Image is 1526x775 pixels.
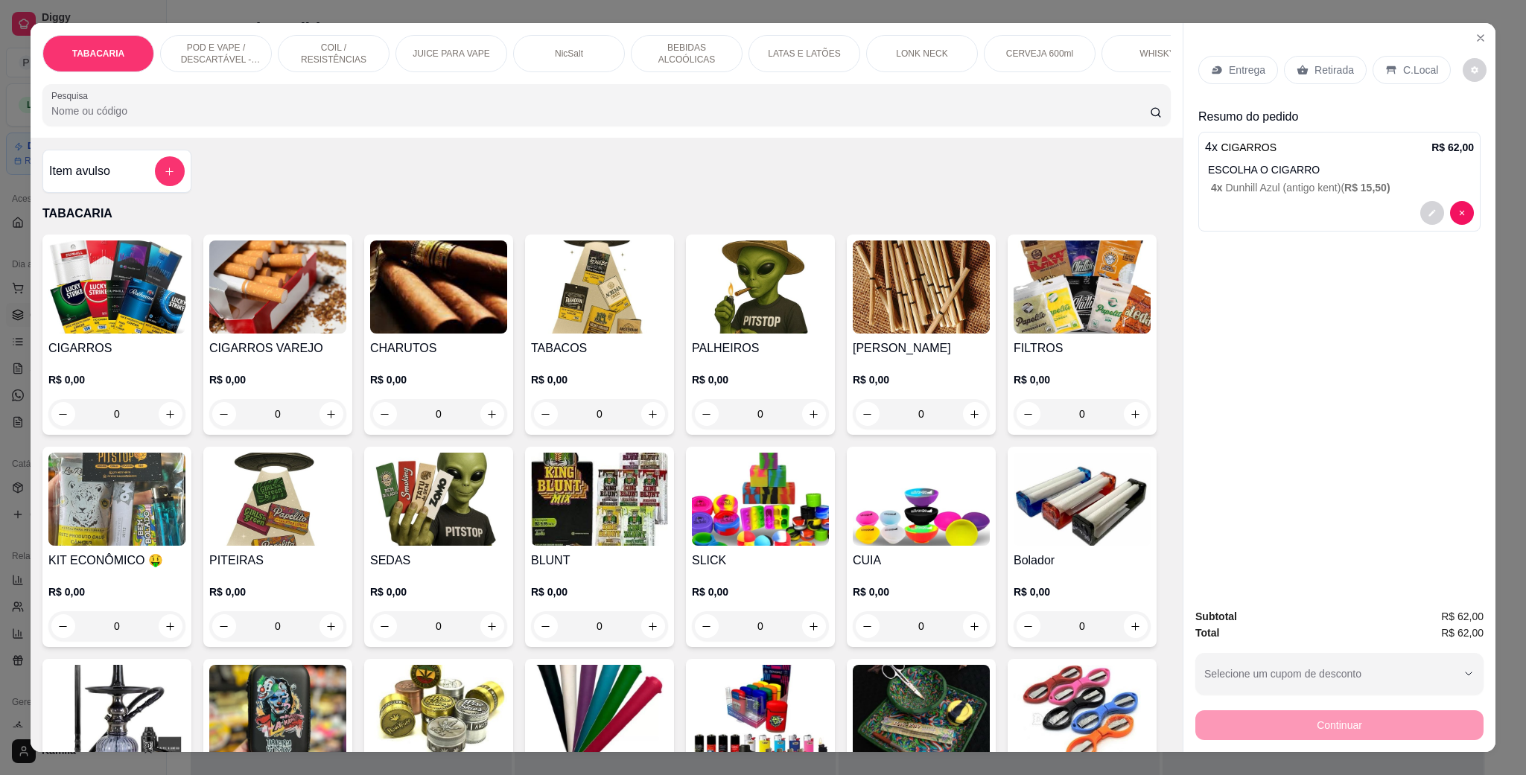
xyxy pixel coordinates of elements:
h4: SLICK [692,552,829,570]
h4: CHARUTOS [370,339,507,357]
span: R$ 62,00 [1441,625,1484,641]
span: R$ 15,50 ) [1344,182,1390,194]
button: decrease-product-quantity [1450,201,1474,225]
img: product-image [48,240,185,334]
button: Close [1469,26,1492,50]
h4: BLUNT [531,552,668,570]
input: Pesquisa [51,103,1150,118]
span: R$ 62,00 [1441,608,1484,625]
p: R$ 0,00 [692,584,829,599]
p: TABACARIA [42,205,1171,223]
p: Entrega [1229,63,1265,77]
p: WHISKY [1139,48,1174,60]
h4: SEDAS [370,552,507,570]
img: product-image [48,665,185,758]
p: Resumo do pedido [1198,108,1481,126]
button: add-separate-item [155,156,185,186]
p: R$ 0,00 [692,372,829,387]
img: product-image [209,665,346,758]
img: product-image [209,453,346,546]
p: 4 x [1205,138,1277,156]
p: R$ 0,00 [209,584,346,599]
img: product-image [853,240,990,334]
p: CERVEJA 600ml [1006,48,1074,60]
img: product-image [209,240,346,334]
h4: PALHEIROS [692,339,829,357]
img: product-image [531,453,668,546]
p: R$ 0,00 [1014,584,1151,599]
h4: [PERSON_NAME] [853,339,990,357]
p: R$ 0,00 [1014,372,1151,387]
strong: Subtotal [1195,610,1237,622]
img: product-image [1014,665,1151,758]
p: ESCOLHA O CIGARRO [1208,162,1474,177]
p: LATAS E LATÕES [768,48,840,60]
img: product-image [853,453,990,546]
h4: KIT ECONÔMICO 🤑 [48,552,185,570]
img: product-image [692,240,829,334]
p: R$ 0,00 [370,372,507,387]
p: COIL / RESISTÊNCIAS [290,42,377,66]
p: C.Local [1403,63,1438,77]
img: product-image [48,453,185,546]
p: R$ 0,00 [48,584,185,599]
img: product-image [370,240,507,334]
span: CIGARROS [1221,141,1277,153]
p: Retirada [1314,63,1354,77]
h4: CIGARROS VAREJO [209,339,346,357]
img: product-image [370,665,507,758]
p: R$ 0,00 [370,584,507,599]
button: decrease-product-quantity [1420,201,1444,225]
img: product-image [692,665,829,758]
p: R$ 62,00 [1431,140,1474,155]
img: product-image [531,240,668,334]
span: 4 x [1211,182,1225,194]
p: R$ 0,00 [853,584,990,599]
img: product-image [1014,240,1151,334]
h4: PITEIRAS [209,552,346,570]
h4: TABACOS [531,339,668,357]
h4: CIGARROS [48,339,185,357]
img: product-image [692,453,829,546]
img: product-image [853,665,990,758]
img: product-image [1014,453,1151,546]
p: LONK NECK [896,48,947,60]
button: Selecione um cupom de desconto [1195,653,1484,695]
strong: Total [1195,627,1219,639]
img: product-image [531,665,668,758]
h4: FILTROS [1014,339,1151,357]
p: POD E VAPE / DESCARTÁVEL - RECARREGAVEL [173,42,259,66]
p: Dunhill Azul (antigo kent) ( [1211,180,1474,195]
h4: Bolador [1014,552,1151,570]
button: decrease-product-quantity [1463,58,1487,82]
img: product-image [370,453,507,546]
p: R$ 0,00 [209,372,346,387]
h4: CUIA [853,552,990,570]
p: NicSalt [555,48,583,60]
p: R$ 0,00 [531,584,668,599]
h4: Item avulso [49,162,110,180]
p: R$ 0,00 [853,372,990,387]
p: R$ 0,00 [48,372,185,387]
p: JUICE PARA VAPE [413,48,490,60]
p: BEBIDAS ALCOÓLICAS [643,42,730,66]
p: TABACARIA [72,48,124,60]
p: R$ 0,00 [531,372,668,387]
label: Pesquisa [51,89,93,102]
